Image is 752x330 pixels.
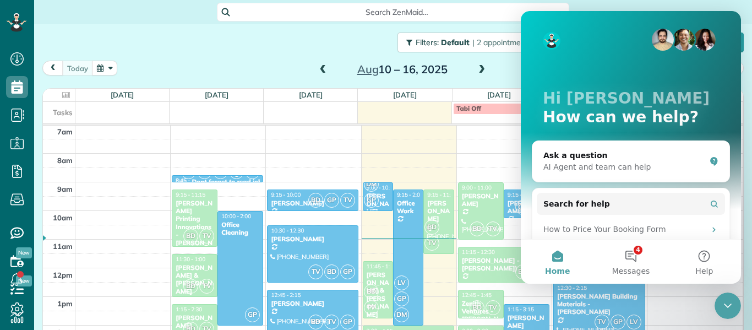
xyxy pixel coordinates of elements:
[364,177,379,192] span: DM
[507,314,546,330] div: [PERSON_NAME]
[176,306,202,313] span: 1:15 - 2:30
[57,299,73,308] span: 1pm
[340,315,355,329] span: GP
[340,193,355,208] span: TV
[611,315,625,329] span: GP
[53,242,73,251] span: 11am
[340,264,355,279] span: GP
[515,200,530,215] span: GP
[308,264,323,279] span: TV
[507,199,546,215] div: [PERSON_NAME]
[308,315,323,329] span: BD
[53,213,73,222] span: 10am
[427,191,457,198] span: 9:15 - 11:30
[57,156,73,165] span: 8am
[486,300,500,315] span: TV
[394,307,409,322] span: DM
[397,191,423,198] span: 9:15 - 2:00
[324,264,339,279] span: BD
[470,221,484,236] span: BD
[424,236,439,251] span: TV
[557,284,587,291] span: 12:30 - 2:15
[270,199,355,207] div: [PERSON_NAME]
[456,104,481,112] span: Tabi Off
[470,300,484,315] span: BD
[487,90,511,99] a: [DATE]
[427,199,450,223] div: [PERSON_NAME]
[462,291,492,299] span: 12:45 - 1:45
[271,291,301,299] span: 12:45 - 2:15
[199,279,214,294] span: TV
[472,37,558,47] span: | 2 appointments hidden
[230,170,243,181] small: 2
[221,221,260,237] div: Office Cleaning
[486,221,500,236] span: TV
[183,229,198,244] span: BD
[175,314,214,330] div: [PERSON_NAME]
[508,306,534,313] span: 1:15 - 3:15
[53,271,73,279] span: 12pm
[364,300,379,315] span: TV
[175,199,214,255] div: [PERSON_NAME] Printing Innovations - [PERSON_NAME]
[462,248,495,256] span: 11:15 - 12:30
[176,256,205,263] span: 11:30 - 1:00
[416,37,439,47] span: Filters:
[16,247,32,258] span: New
[183,279,198,294] span: BD
[715,293,741,319] iframe: Intercom live chat
[62,61,93,75] button: today
[308,193,323,208] span: BD
[462,184,492,191] span: 9:00 - 11:00
[42,61,63,75] button: prev
[245,307,260,322] span: GP
[271,191,301,198] span: 9:15 - 10:00
[357,62,379,76] span: Aug
[364,284,379,299] span: BD
[515,264,530,279] span: BD
[205,90,228,99] a: [DATE]
[270,300,355,307] div: [PERSON_NAME]
[461,257,546,273] div: [PERSON_NAME] - ( [PERSON_NAME])
[394,275,409,290] span: LV
[424,220,439,235] span: BD
[521,11,741,284] iframe: Intercom live chat
[557,293,641,316] div: [PERSON_NAME] Building Materials - [PERSON_NAME]
[393,90,417,99] a: [DATE]
[270,235,355,243] div: [PERSON_NAME]
[324,315,339,329] span: TV
[461,192,500,208] div: [PERSON_NAME]
[176,191,205,198] span: 9:15 - 11:15
[57,127,73,136] span: 7am
[441,37,470,47] span: Default
[396,199,420,215] div: Office Work
[367,263,396,270] span: 11:45 - 1:45
[595,315,609,329] span: TV
[299,90,323,99] a: [DATE]
[111,90,134,99] a: [DATE]
[626,315,641,329] span: LV
[397,33,574,52] button: Filters: Default | 2 appointments hidden
[366,271,390,318] div: [PERSON_NAME] & [PERSON_NAME]
[392,33,574,52] a: Filters: Default | 2 appointments hidden
[57,185,73,193] span: 9am
[271,227,304,234] span: 10:30 - 12:30
[508,191,537,198] span: 9:15 - 10:15
[199,229,214,244] span: TV
[175,264,214,296] div: [PERSON_NAME] & [PERSON_NAME]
